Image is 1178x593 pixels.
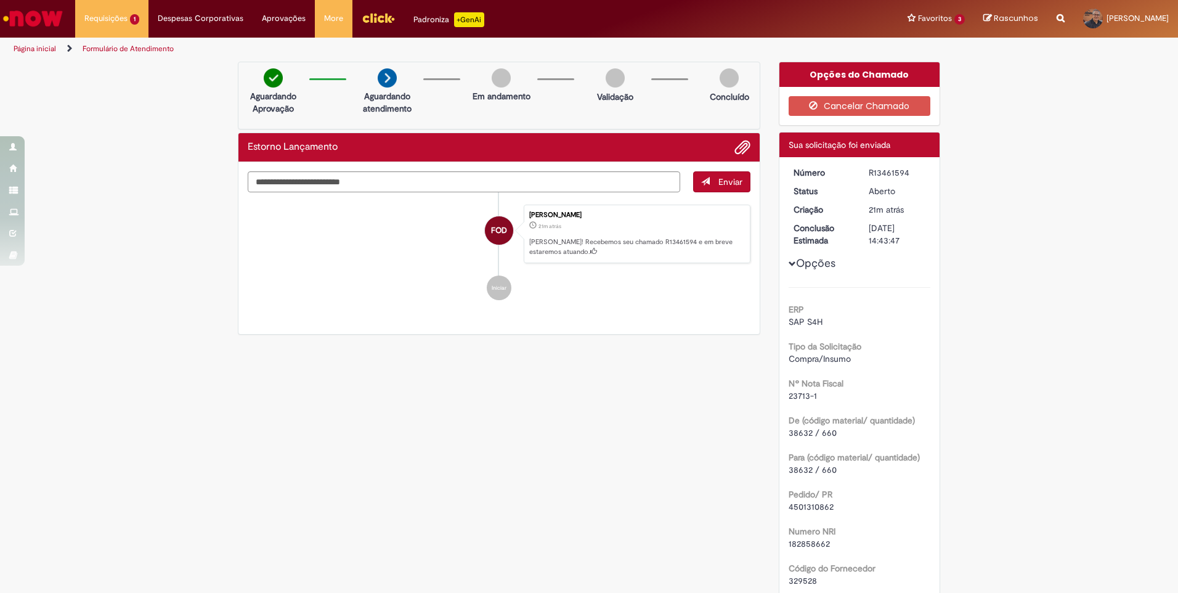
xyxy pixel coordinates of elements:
[789,563,875,574] b: Código do Fornecedor
[83,44,174,54] a: Formulário de Atendimento
[538,223,561,230] span: 21m atrás
[789,415,915,426] b: De (código material/ quantidade)
[869,204,904,215] span: 21m atrás
[357,90,417,115] p: Aguardando atendimento
[789,316,823,327] span: SAP S4H
[264,68,283,88] img: check-circle-green.png
[473,90,530,102] p: Em andamento
[248,205,750,264] li: Fernando Odair De Lima
[869,222,926,247] div: [DATE] 14:43:47
[789,378,843,389] b: Nº Nota Fiscal
[789,139,890,150] span: Sua solicitação foi enviada
[378,68,397,88] img: arrow-next.png
[789,390,817,401] span: 23713-1
[789,341,861,352] b: Tipo da Solicitação
[492,68,511,88] img: img-circle-grey.png
[243,90,303,115] p: Aguardando Aprovação
[529,211,744,219] div: [PERSON_NAME]
[869,185,926,197] div: Aberto
[324,12,343,25] span: More
[597,91,633,103] p: Validação
[248,192,750,313] ul: Histórico de tíquete
[14,44,56,54] a: Página inicial
[784,222,860,247] dt: Conclusão Estimada
[918,12,952,25] span: Favoritos
[1,6,65,31] img: ServiceNow
[84,12,128,25] span: Requisições
[789,501,834,512] span: 4501310862
[784,185,860,197] dt: Status
[710,91,749,103] p: Concluído
[789,464,837,475] span: 38632 / 660
[1107,13,1169,23] span: [PERSON_NAME]
[413,12,484,27] div: Padroniza
[869,203,926,216] div: 29/08/2025 10:43:44
[130,14,139,25] span: 1
[779,62,940,87] div: Opções do Chamado
[248,171,680,192] textarea: Digite sua mensagem aqui...
[538,223,561,230] time: 29/08/2025 10:43:44
[720,68,739,88] img: img-circle-grey.png
[718,176,742,187] span: Enviar
[789,452,920,463] b: Para (código material/ quantidade)
[158,12,243,25] span: Despesas Corporativas
[262,12,306,25] span: Aprovações
[485,216,513,245] div: Fernando Odair De Lima
[734,139,750,155] button: Adicionar anexos
[693,171,750,192] button: Enviar
[606,68,625,88] img: img-circle-grey.png
[789,526,835,537] b: Numero NRI
[362,9,395,27] img: click_logo_yellow_360x200.png
[954,14,965,25] span: 3
[789,489,832,500] b: Pedido/ PR
[784,166,860,179] dt: Número
[789,96,931,116] button: Cancelar Chamado
[248,142,338,153] h2: Estorno Lançamento Histórico de tíquete
[9,38,776,60] ul: Trilhas de página
[789,353,851,364] span: Compra/Insumo
[789,304,804,315] b: ERP
[994,12,1038,24] span: Rascunhos
[491,216,507,245] span: FOD
[529,237,744,256] p: [PERSON_NAME]! Recebemos seu chamado R13461594 e em breve estaremos atuando.
[789,575,817,586] span: 329528
[784,203,860,216] dt: Criação
[789,427,837,438] span: 38632 / 660
[454,12,484,27] p: +GenAi
[869,166,926,179] div: R13461594
[789,538,830,549] span: 182858662
[983,13,1038,25] a: Rascunhos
